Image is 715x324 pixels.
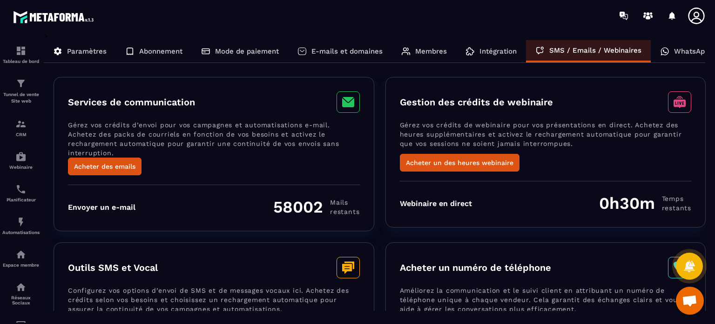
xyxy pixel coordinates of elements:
[2,59,40,64] p: Tableau de bord
[15,151,27,162] img: automations
[400,97,553,108] h3: Gestion des crédits de webinaire
[330,198,359,207] span: Mails
[15,45,27,56] img: formation
[400,120,692,154] p: Gérez vos crédits de webinaire pour vos présentations en direct. Achetez des heures supplémentair...
[400,286,692,319] p: Améliorez la communication et le suivi client en attribuant un numéro de téléphone unique à chaqu...
[15,216,27,227] img: automations
[330,207,359,216] span: restants
[479,47,517,55] p: Intégration
[599,193,691,213] div: 0h30m
[2,177,40,209] a: schedulerschedulerPlanificateur
[68,97,195,108] h3: Services de communication
[400,199,472,208] div: Webinaire en direct
[400,154,519,172] button: Acheter un des heures webinaire
[2,111,40,144] a: formationformationCRM
[549,46,641,55] p: SMS / Emails / Webinaires
[139,47,182,55] p: Abonnement
[662,203,691,213] span: restants
[68,120,360,158] p: Gérez vos crédits d’envoi pour vos campagnes et automatisations e-mail. Achetez des packs de cour...
[676,287,704,315] div: Ouvrir le chat
[2,38,40,71] a: formationformationTableau de bord
[2,209,40,242] a: automationsautomationsAutomatisations
[2,275,40,312] a: social-networksocial-networkRéseaux Sociaux
[15,282,27,293] img: social-network
[2,262,40,268] p: Espace membre
[68,203,135,212] div: Envoyer un e-mail
[13,8,97,26] img: logo
[68,158,142,175] button: Acheter des emails
[400,262,551,273] h3: Acheter un numéro de téléphone
[415,47,447,55] p: Membres
[2,132,40,137] p: CRM
[15,78,27,89] img: formation
[15,184,27,195] img: scheduler
[15,118,27,130] img: formation
[311,47,383,55] p: E-mails et domaines
[215,47,279,55] p: Mode de paiement
[2,242,40,275] a: automationsautomationsEspace membre
[68,286,360,319] p: Configurez vos options d’envoi de SMS et de messages vocaux ici. Achetez des crédits selon vos be...
[2,144,40,177] a: automationsautomationsWebinaire
[15,249,27,260] img: automations
[2,230,40,235] p: Automatisations
[67,47,107,55] p: Paramètres
[273,197,359,217] div: 58002
[68,262,158,273] h3: Outils SMS et Vocal
[2,165,40,170] p: Webinaire
[2,295,40,305] p: Réseaux Sociaux
[2,197,40,202] p: Planificateur
[2,71,40,111] a: formationformationTunnel de vente Site web
[662,194,691,203] span: Temps
[674,47,709,55] p: WhatsApp
[2,91,40,104] p: Tunnel de vente Site web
